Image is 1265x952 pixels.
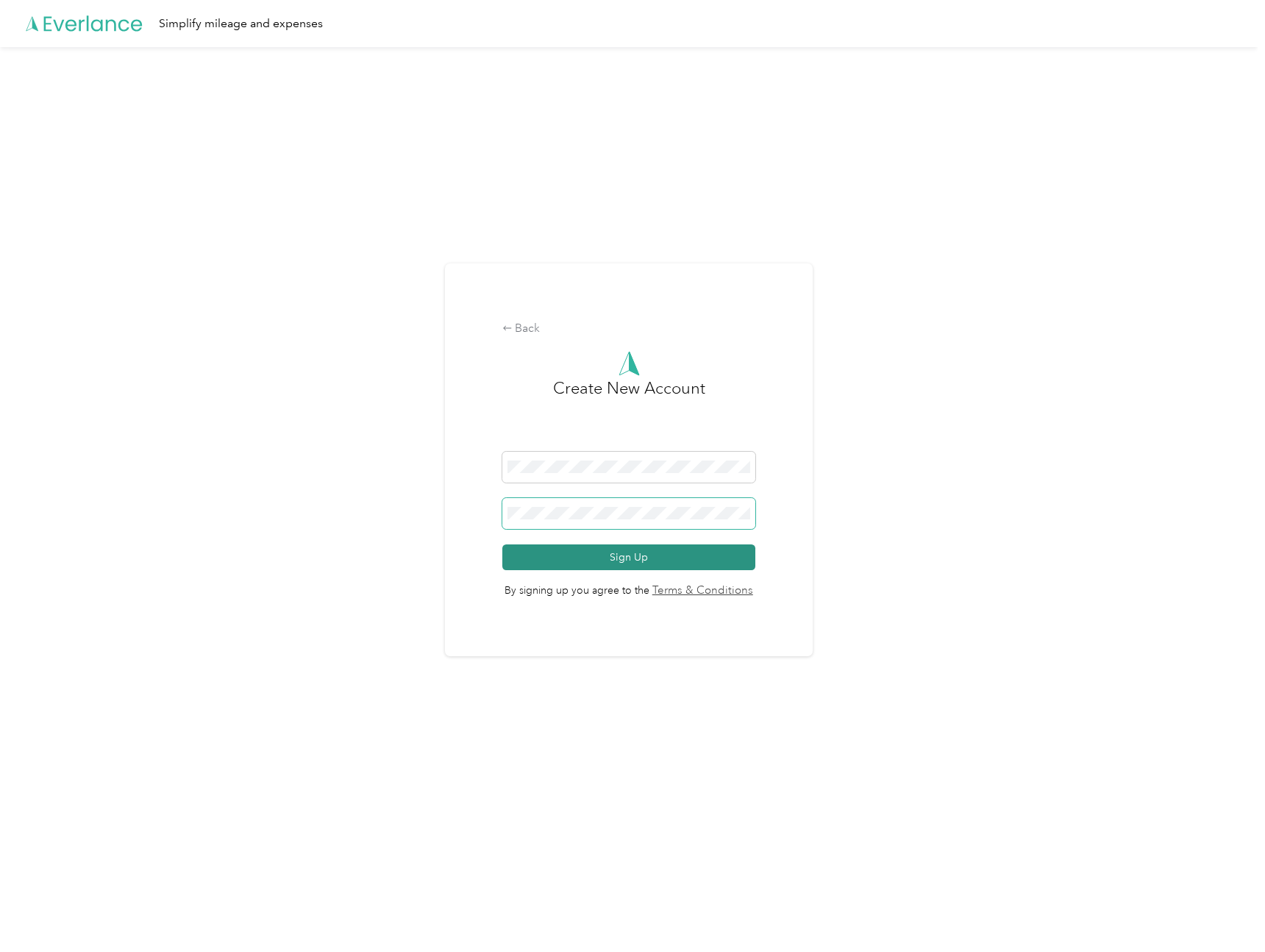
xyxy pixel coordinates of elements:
[159,15,323,33] div: Simplify mileage and expenses
[502,570,756,600] span: By signing up you agree to the
[553,376,705,452] h3: Create New Account
[502,320,756,338] div: Back
[502,544,756,570] button: Sign Up
[649,583,753,600] a: Terms & Conditions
